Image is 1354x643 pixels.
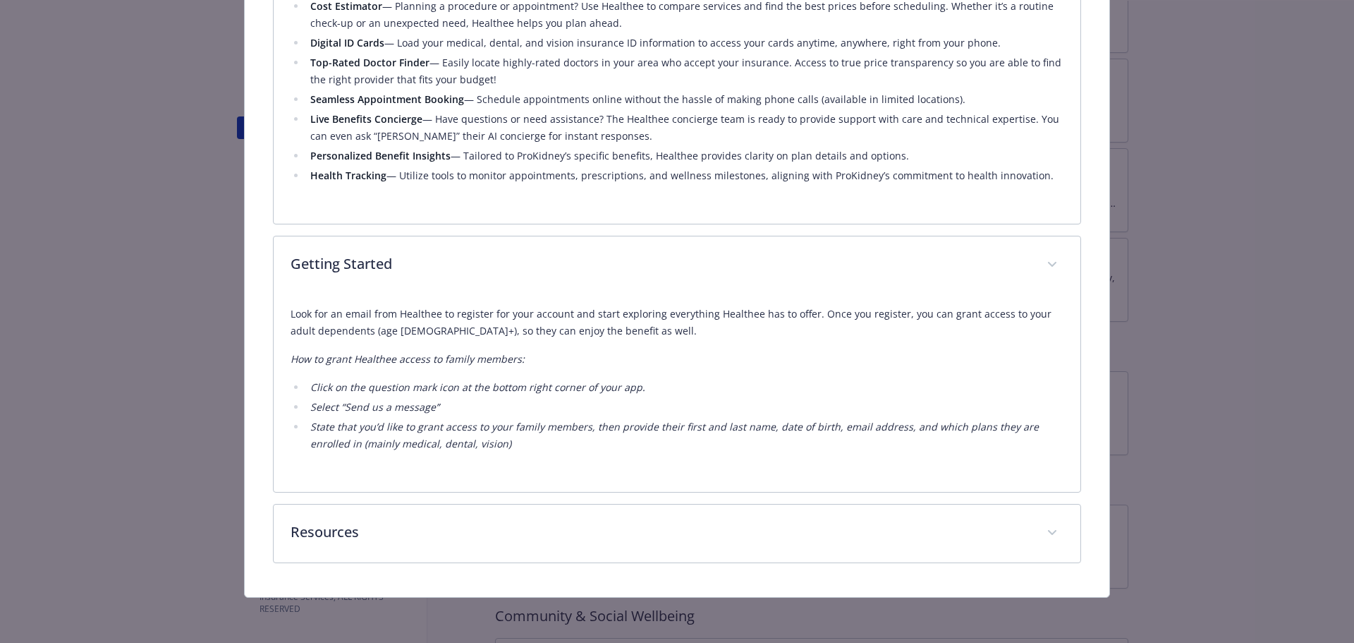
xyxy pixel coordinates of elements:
em: Select “Send us a message” [310,400,439,414]
li: — Utilize tools to monitor appointments, prescriptions, and wellness milestones, aligning with Pr... [306,167,1064,184]
strong: Live Benefits Concierge [310,112,422,126]
strong: Personalized Benefit Insights [310,149,451,162]
div: Getting Started [274,236,1081,294]
div: Resources [274,505,1081,563]
p: Getting Started [291,253,1030,275]
p: Resources [291,522,1030,543]
li: — Have questions or need assistance? The Healthee concierge team is ready to provide support with... [306,111,1064,145]
em: Click on the question mark icon at the bottom right corner of your app. [310,380,645,394]
li: — Schedule appointments online without the hassle of making phone calls (available in limited loc... [306,91,1064,108]
strong: Seamless Appointment Booking [310,92,464,106]
li: — Easily locate highly-rated doctors in your area who accept your insurance. Access to true price... [306,54,1064,88]
em: How to grant Healthee access to family members: [291,352,525,366]
li: — Load your medical, dental, and vision insurance ID information to access your cards anytime, an... [306,35,1064,52]
li: — Tailored to ProKidney’s specific benefits, Healthee provides clarity on plan details and options. [306,148,1064,164]
strong: Top-Rated Doctor Finder [310,56,429,69]
div: Getting Started [274,294,1081,492]
strong: Digital ID Cards [310,36,384,49]
p: Look for an email from Healthee to register for your account and start exploring everything Healt... [291,306,1064,339]
em: State that you’d like to grant access to your family members, then provide their first and last n... [310,420,1039,450]
strong: Health Tracking [310,169,386,182]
